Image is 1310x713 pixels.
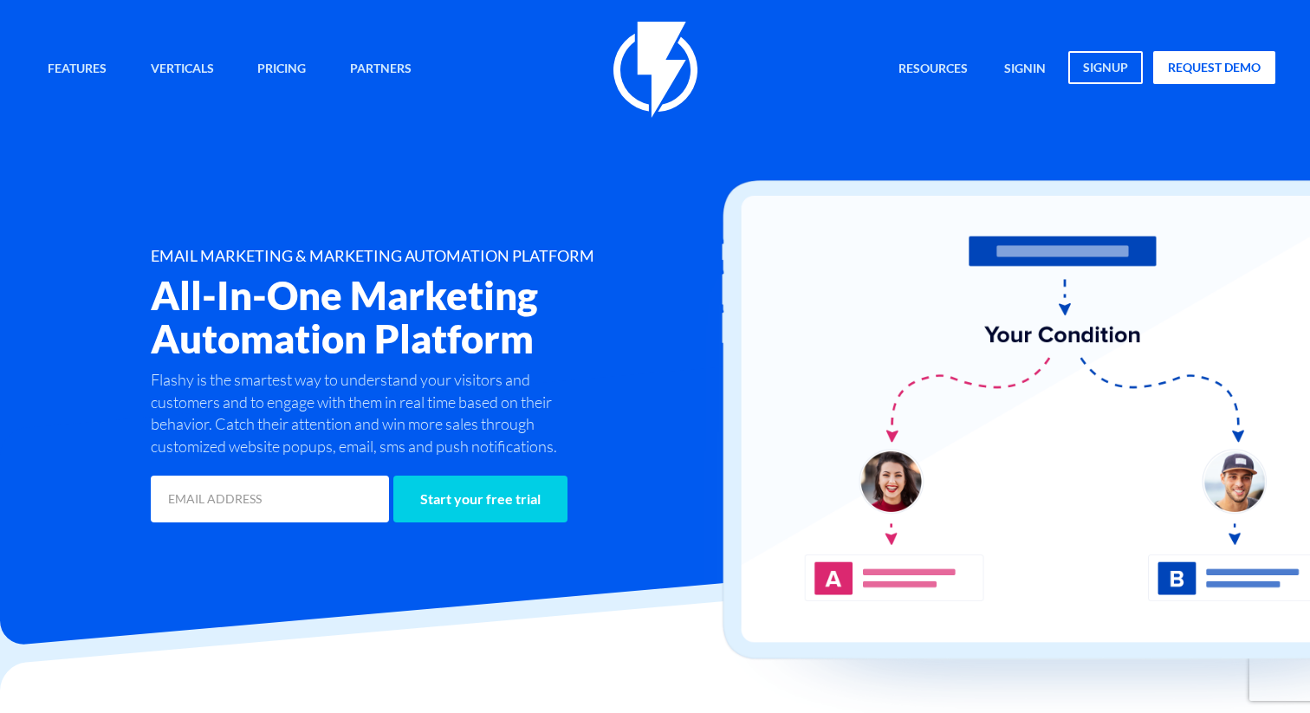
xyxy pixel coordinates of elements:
a: signup [1068,51,1143,84]
a: Partners [337,51,425,88]
p: Flashy is the smartest way to understand your visitors and customers and to engage with them in r... [151,369,590,458]
input: EMAIL ADDRESS [151,476,388,522]
a: Resources [885,51,981,88]
h2: All-In-One Marketing Automation Platform [151,274,745,360]
a: signin [991,51,1059,88]
a: Verticals [138,51,227,88]
h1: EMAIL MARKETING & MARKETING AUTOMATION PLATFORM [151,248,745,265]
input: Start your free trial [393,476,567,522]
a: Pricing [244,51,319,88]
a: Features [35,51,120,88]
a: request demo [1153,51,1275,84]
